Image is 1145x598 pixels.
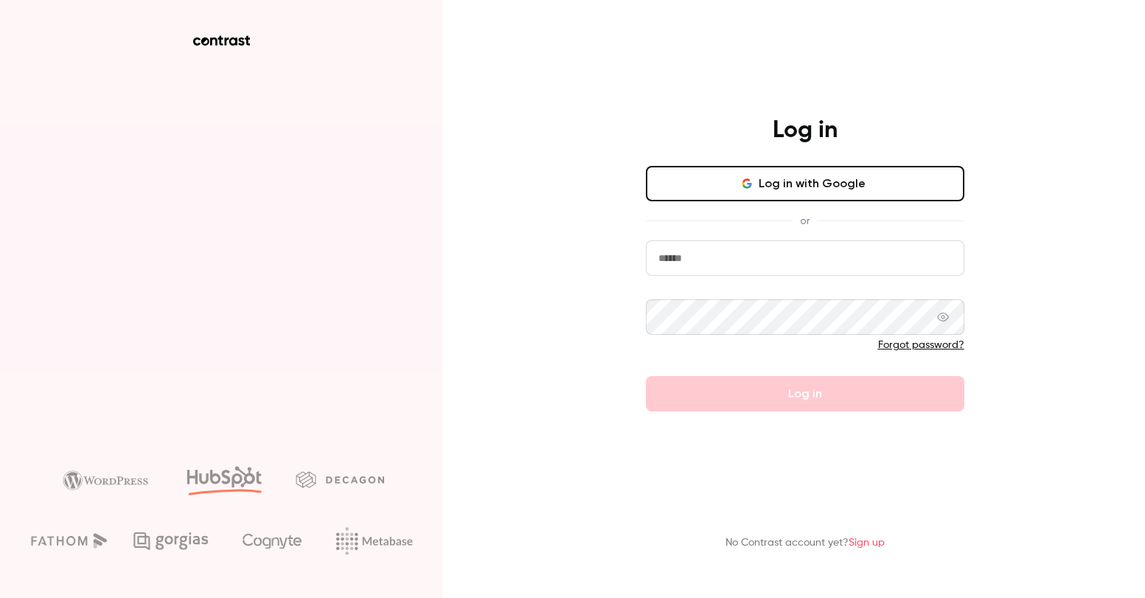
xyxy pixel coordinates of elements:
[793,213,817,229] span: or
[296,471,384,487] img: decagon
[773,116,838,145] h4: Log in
[725,535,885,551] p: No Contrast account yet?
[646,166,964,201] button: Log in with Google
[878,340,964,350] a: Forgot password?
[849,538,885,548] a: Sign up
